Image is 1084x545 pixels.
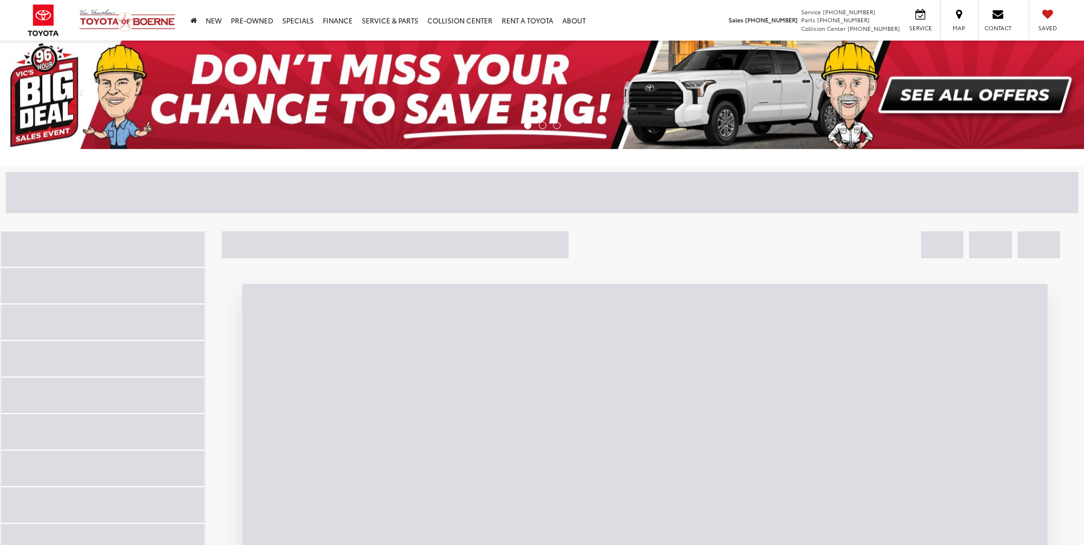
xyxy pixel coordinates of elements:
[847,24,900,33] span: [PHONE_NUMBER]
[985,24,1011,32] span: Contact
[946,24,971,32] span: Map
[823,7,875,16] span: [PHONE_NUMBER]
[801,15,815,24] span: Parts
[79,9,176,32] img: Vic Vaughan Toyota of Boerne
[1035,24,1060,32] span: Saved
[801,24,846,33] span: Collision Center
[817,15,870,24] span: [PHONE_NUMBER]
[745,15,798,24] span: [PHONE_NUMBER]
[907,24,933,32] span: Service
[729,15,743,24] span: Sales
[801,7,821,16] span: Service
